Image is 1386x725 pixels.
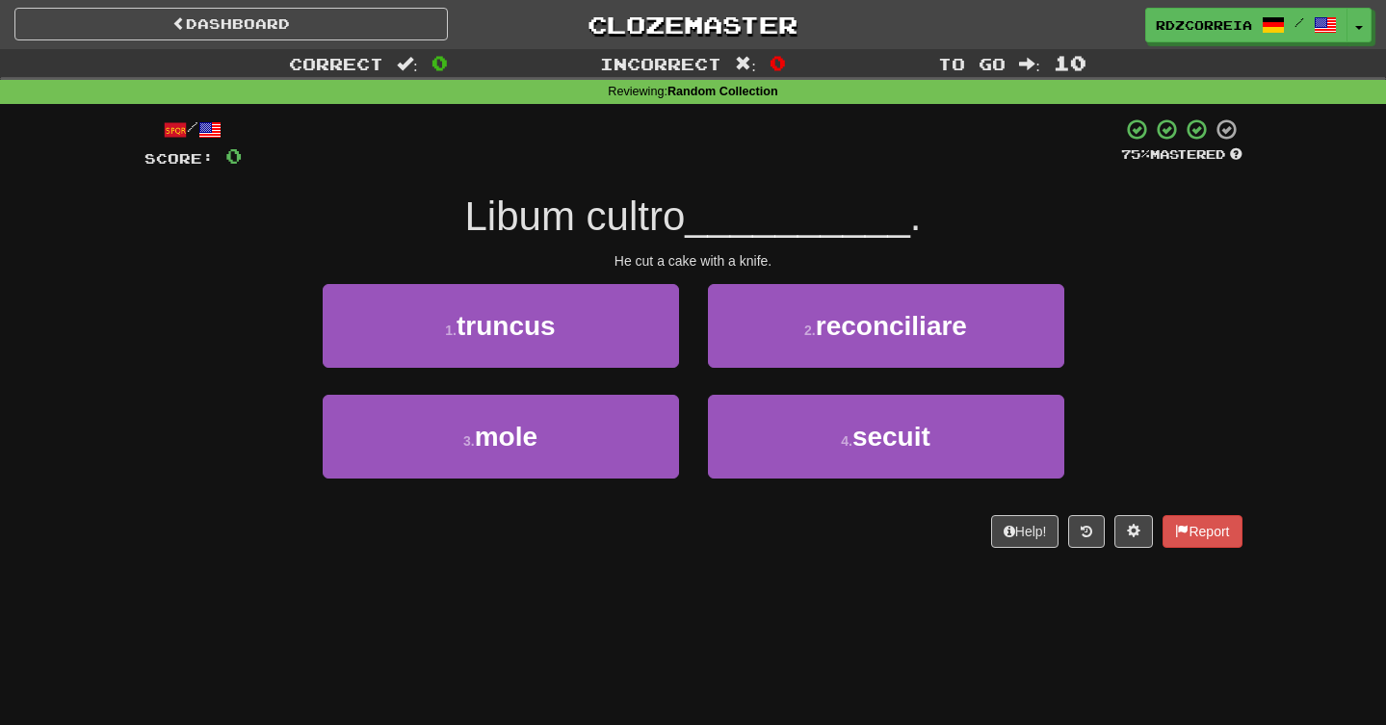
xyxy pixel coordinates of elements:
div: Mastered [1121,146,1242,164]
span: Incorrect [600,54,721,73]
span: truncus [457,311,556,341]
small: 3 . [463,433,475,449]
a: Clozemaster [477,8,910,41]
small: 2 . [804,323,816,338]
span: mole [475,422,537,452]
span: . [910,194,922,239]
span: reconciliare [816,311,967,341]
button: Round history (alt+y) [1068,515,1105,548]
button: 3.mole [323,395,679,479]
button: 2.reconciliare [708,284,1064,368]
span: : [1019,56,1040,72]
span: Libum cultro [464,194,685,239]
button: Report [1163,515,1242,548]
button: Help! [991,515,1059,548]
small: 4 . [841,433,852,449]
span: : [735,56,756,72]
small: 1 . [445,323,457,338]
a: rdzcorreia / [1145,8,1347,42]
span: 0 [770,51,786,74]
span: 0 [225,143,242,168]
div: / [144,117,242,142]
span: Score: [144,150,214,167]
strong: Random Collection [667,85,778,98]
span: / [1294,15,1304,29]
div: He cut a cake with a knife. [144,251,1242,271]
span: __________ [685,194,910,239]
span: 75 % [1121,146,1150,162]
span: 10 [1054,51,1086,74]
span: 0 [431,51,448,74]
span: rdzcorreia [1156,16,1252,34]
button: 4.secuit [708,395,1064,479]
span: To go [938,54,1006,73]
button: 1.truncus [323,284,679,368]
span: secuit [852,422,930,452]
span: : [397,56,418,72]
span: Correct [289,54,383,73]
a: Dashboard [14,8,448,40]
